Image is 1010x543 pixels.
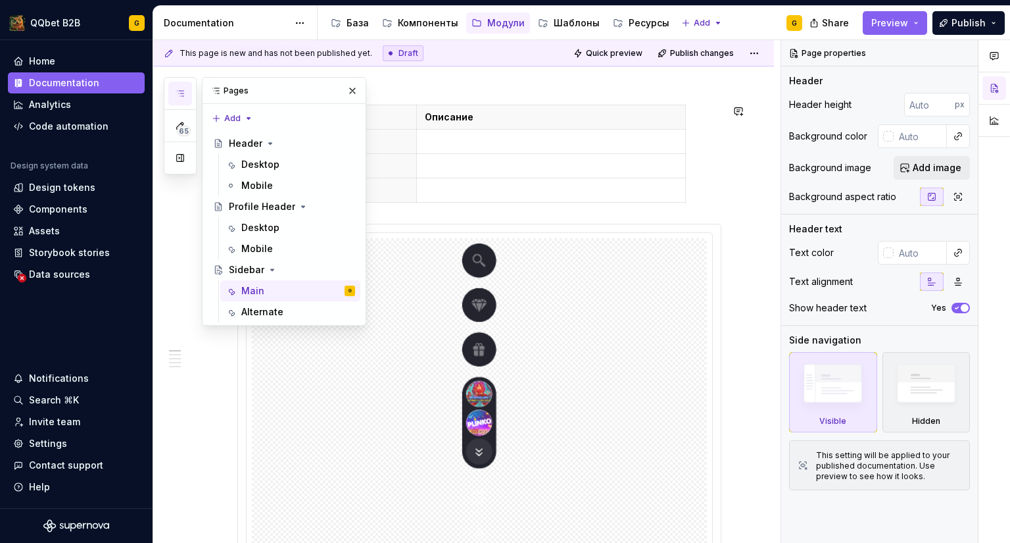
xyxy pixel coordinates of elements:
[229,200,295,213] div: Profile Header
[8,177,145,198] a: Design tokens
[8,51,145,72] a: Home
[29,459,103,472] div: Contact support
[180,48,372,59] span: This page is new and has not been published yet.
[398,16,458,30] div: Компоненты
[951,16,986,30] span: Publish
[955,99,965,110] p: px
[208,133,360,154] a: Header
[487,16,525,30] div: Модули
[29,76,99,90] div: Documentation
[29,98,71,111] div: Analytics
[789,246,834,259] div: Text color
[220,175,360,196] a: Mobile
[241,158,279,171] div: Desktop
[8,433,145,454] a: Settings
[29,203,87,216] div: Components
[220,154,360,175] a: Desktop
[789,74,823,88] div: Header
[208,259,360,280] a: Sidebar
[789,334,861,347] div: Side navigation
[220,238,360,259] a: Mobile
[398,48,418,59] span: Draft
[29,120,108,133] div: Code automation
[912,416,940,427] div: Hidden
[220,280,360,301] a: MainG
[134,18,139,28] div: G
[789,275,853,288] div: Text alignment
[913,161,961,174] span: Add image
[349,284,352,297] div: G
[894,241,947,265] input: Auto
[29,55,55,68] div: Home
[208,196,360,217] a: Profile Header
[8,264,145,285] a: Data sources
[8,390,145,411] button: Search ⌘K
[229,263,264,276] div: Sidebar
[792,18,797,28] div: G
[8,199,145,220] a: Components
[608,13,675,34] a: Ресурсы
[789,130,867,143] div: Background color
[466,13,530,34] a: Модули
[377,13,464,34] a: Компоненты
[789,190,896,203] div: Background aspect ratio
[241,179,273,192] div: Mobile
[789,161,871,174] div: Background image
[29,372,89,385] div: Notifications
[554,16,600,30] div: Шаблоны
[241,284,264,297] div: Main
[29,224,60,238] div: Assets
[30,16,80,30] div: QQbet B2B
[241,305,283,319] div: Alternate
[8,411,145,432] a: Invite team
[654,44,740,63] button: Publish changes
[224,113,241,124] span: Add
[816,450,961,482] div: This setting will be applied to your published documentation. Use preview to see how it looks.
[8,455,145,476] button: Contact support
[931,303,946,313] label: Yes
[29,480,50,494] div: Help
[29,415,80,428] div: Invite team
[208,109,257,128] button: Add
[325,13,374,34] a: База
[347,16,369,30] div: База
[822,16,849,30] span: Share
[789,98,852,111] div: Header height
[8,220,145,242] a: Assets
[29,246,110,259] div: Storybook stories
[789,222,842,236] div: Header text
[894,124,947,148] input: Auto
[29,181,95,194] div: Design tokens
[677,14,727,32] button: Add
[819,416,846,427] div: Visible
[11,161,88,171] div: Design system data
[789,301,867,315] div: Show header text
[325,10,675,36] div: Page tree
[9,15,25,31] img: 491028fe-7948-47f3-9fb2-82dab60b8b20.png
[177,126,191,136] span: 65
[533,13,605,34] a: Шаблоны
[586,48,642,59] span: Quick preview
[43,519,109,532] svg: Supernova Logo
[237,76,721,94] h3: Анатомия
[882,352,971,432] div: Hidden
[8,94,145,115] a: Analytics
[629,16,669,30] div: Ресурсы
[203,78,366,104] div: Pages
[569,44,648,63] button: Quick preview
[871,16,908,30] span: Preview
[425,111,677,124] p: Описание
[220,301,360,323] a: Alternate
[694,18,710,28] span: Add
[164,16,288,30] div: Documentation
[8,242,145,263] a: Storybook stories
[208,133,360,323] div: Page tree
[803,11,857,35] button: Share
[241,221,279,234] div: Desktop
[932,11,1005,35] button: Publish
[241,242,273,255] div: Mobile
[904,93,955,116] input: Auto
[863,11,927,35] button: Preview
[8,477,145,498] button: Help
